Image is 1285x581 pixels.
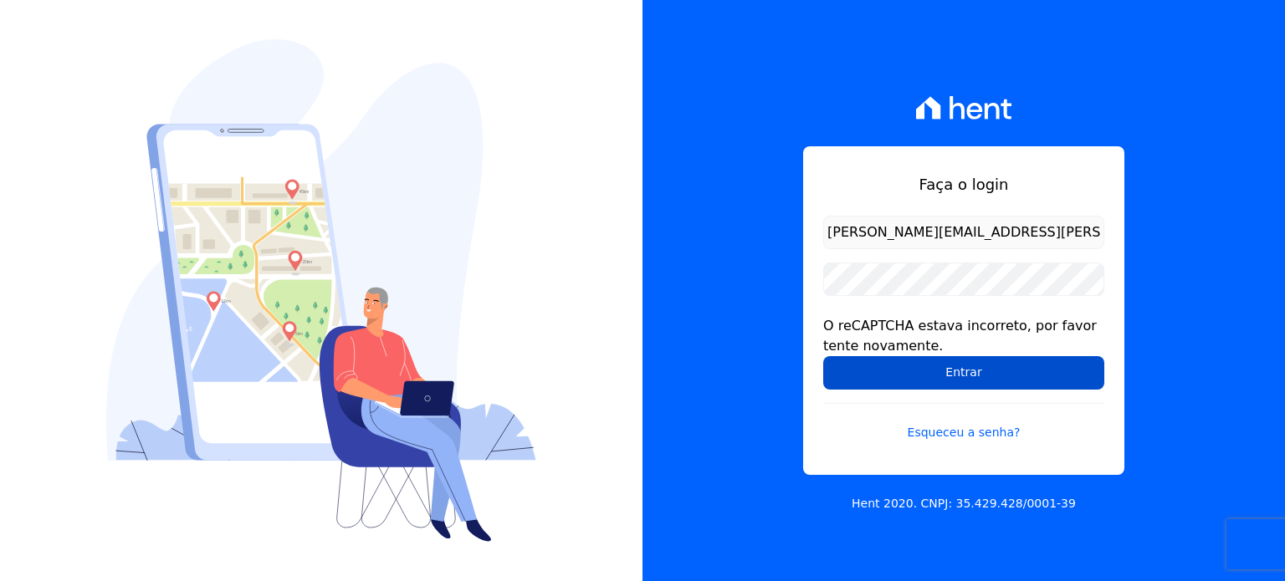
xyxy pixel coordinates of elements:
a: Esqueceu a senha? [823,403,1104,441]
div: O reCAPTCHA estava incorreto, por favor tente novamente. [823,316,1104,356]
input: Entrar [823,356,1104,390]
p: Hent 2020. CNPJ: 35.429.428/0001-39 [852,495,1076,512]
img: Login [106,39,536,542]
h1: Faça o login [823,173,1104,196]
input: Email [823,216,1104,249]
